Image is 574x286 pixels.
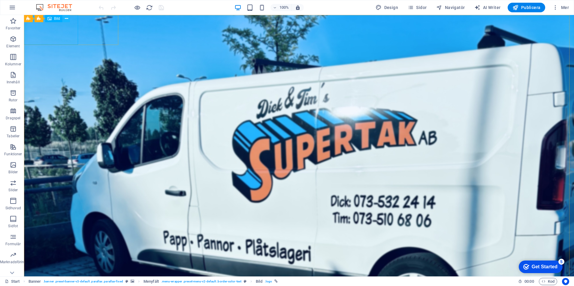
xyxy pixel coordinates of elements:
div: 5 [44,1,50,7]
i: Det här elementet är länkat [274,280,278,283]
i: Det här elementet innehåller en bakgrund [131,280,134,283]
span: . logo [265,278,272,285]
i: Det här elementet är en anpassningsbar förinställning [125,280,128,283]
p: Tabeller [7,134,20,139]
span: 00 00 [524,278,534,285]
div: Design (Ctrl+Alt+Y) [373,3,400,12]
button: Publicera [508,3,545,12]
i: Det här elementet är en anpassningsbar förinställning [244,280,246,283]
button: Sidor [405,3,429,12]
span: AI Writer [474,4,500,10]
div: Get Started 5 items remaining, 0% complete [5,3,49,16]
button: AI Writer [472,3,503,12]
div: Get Started [18,7,44,12]
p: Rutor [9,98,18,103]
button: Navigatör [434,3,467,12]
span: Mer [552,4,569,10]
p: Kolumner [5,62,21,67]
h6: Sessionstid [518,278,534,285]
p: Bilder [8,170,18,174]
i: Uppdatera sida [146,4,153,11]
button: Klicka här för att lämna förhandsvisningsläge och fortsätta redigera [134,4,141,11]
p: Dragspel [6,116,20,121]
button: Usercentrics [562,278,569,285]
img: Editor Logo [35,4,80,11]
span: : [529,279,530,284]
a: Klicka för att avbryta val. Dubbelklicka för att öppna sidor [5,278,20,285]
p: Favoriter [6,26,20,31]
span: Klicka för att välja. Dubbelklicka för att redigera [29,278,41,285]
nav: breadcrumb [29,278,278,285]
span: Design [376,4,398,10]
span: Navigatör [436,4,465,10]
span: Sidor [408,4,427,10]
h6: 100% [279,4,289,11]
button: reload [146,4,153,11]
p: Slider [8,188,18,192]
button: Mer [550,3,571,12]
p: Innehåll [7,80,20,85]
p: Sidhuvud [5,206,21,210]
span: Klicka för att välja. Dubbelklicka för att redigera [256,278,262,285]
p: Funktioner [4,152,22,156]
button: Kod [539,278,557,285]
p: Formulär [5,242,21,246]
span: Kod [542,278,554,285]
span: . menu-wrapper .preset-menu-v2-default .border-color-text [161,278,241,285]
button: 100% [270,4,292,11]
span: Bild [54,17,60,20]
span: Klicka för att välja. Dubbelklicka för att redigera [143,278,159,285]
p: Sidfot [8,224,18,228]
p: Element [6,44,20,49]
span: . banner .preset-banner-v3-default .parallax .parallax-fixed [43,278,123,285]
button: Design [373,3,400,12]
span: Publicera [512,4,540,10]
i: Justera zoomnivån automatiskt vid storleksändring för att passa vald enhet. [295,5,301,10]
